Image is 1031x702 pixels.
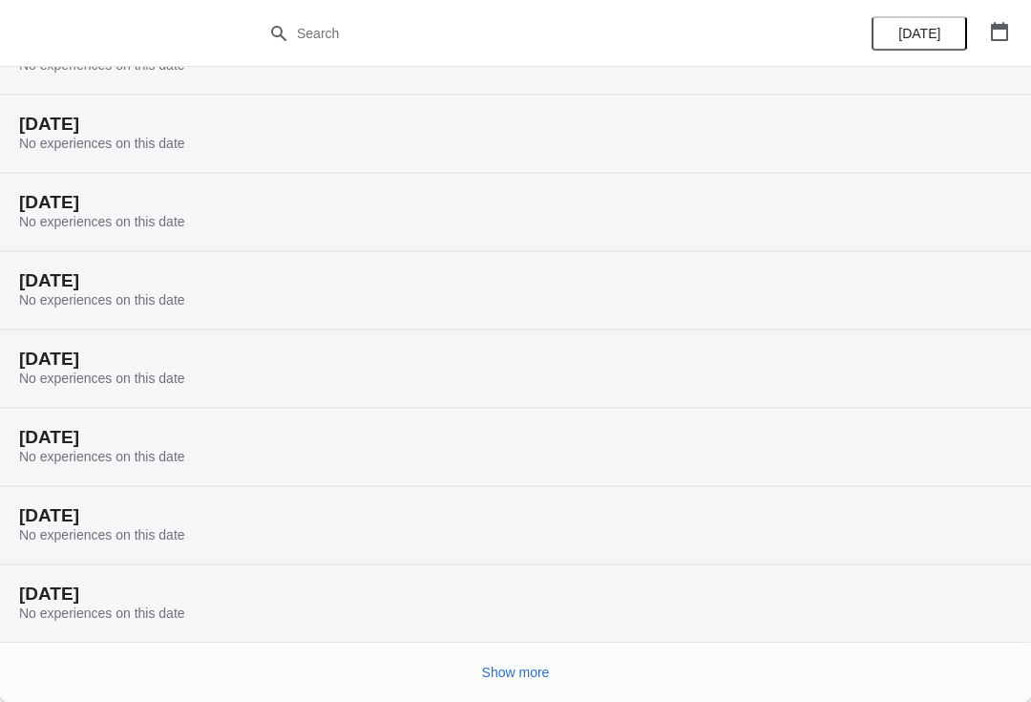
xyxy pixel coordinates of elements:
[296,16,773,51] input: Search
[19,115,1012,134] h2: [DATE]
[482,665,550,680] span: Show more
[19,214,185,229] span: No experiences on this date
[19,193,1012,212] h2: [DATE]
[872,16,967,51] button: [DATE]
[19,371,185,386] span: No experiences on this date
[19,428,1012,447] h2: [DATE]
[19,527,185,542] span: No experiences on this date
[19,292,185,308] span: No experiences on this date
[19,449,185,464] span: No experiences on this date
[19,585,1012,604] h2: [DATE]
[19,350,1012,369] h2: [DATE]
[19,506,1012,525] h2: [DATE]
[474,655,558,690] button: Show more
[19,271,1012,290] h2: [DATE]
[19,136,185,151] span: No experiences on this date
[19,606,185,621] span: No experiences on this date
[898,26,940,41] span: [DATE]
